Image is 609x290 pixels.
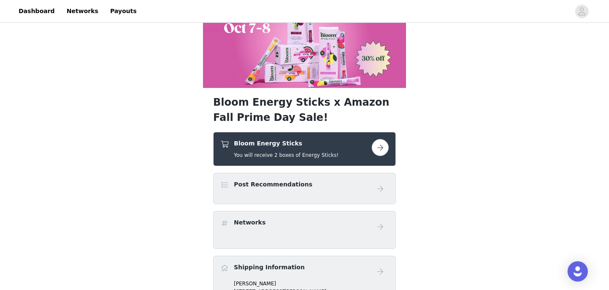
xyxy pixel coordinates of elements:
[14,2,60,21] a: Dashboard
[234,218,266,227] h4: Networks
[578,5,586,18] div: avatar
[213,173,396,204] div: Post Recommendations
[568,261,588,282] div: Open Intercom Messenger
[234,151,339,159] h5: You will receive 2 boxes of Energy Sticks!
[234,263,304,272] h4: Shipping Information
[213,132,396,166] div: Bloom Energy Sticks
[213,211,396,249] div: Networks
[213,95,396,125] h1: Bloom Energy Sticks x Amazon Fall Prime Day Sale!
[61,2,103,21] a: Networks
[105,2,142,21] a: Payouts
[234,280,389,287] p: [PERSON_NAME]
[234,139,339,148] h4: Bloom Energy Sticks
[234,180,313,189] h4: Post Recommendations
